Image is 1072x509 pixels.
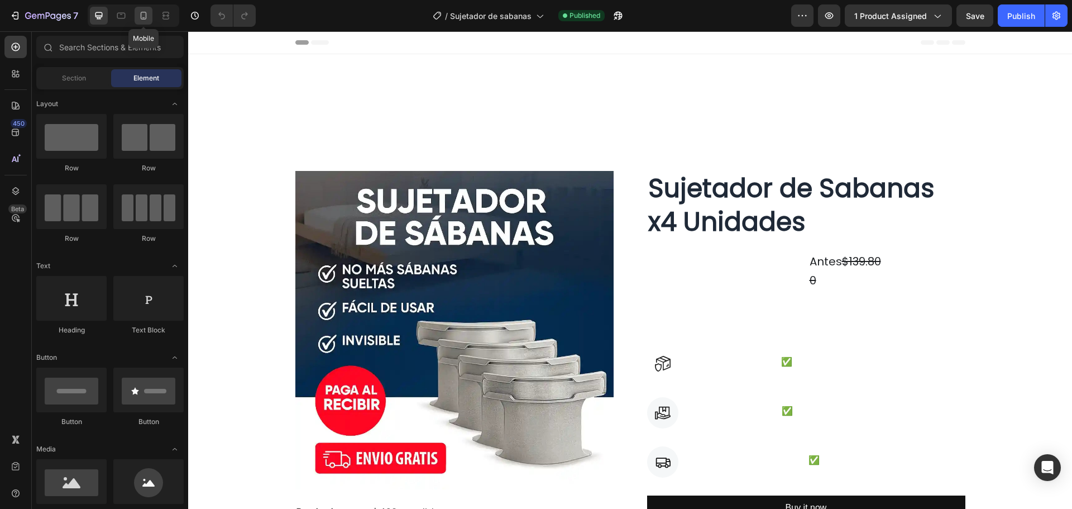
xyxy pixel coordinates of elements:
button: 7 [4,4,83,27]
span: 1 product assigned [854,10,927,22]
span: Toggle open [166,349,184,367]
div: Row [36,234,107,244]
div: Button [113,417,184,427]
h2: Sujetador de Sabanas x4 Unidades [459,140,777,209]
span: Section [62,73,86,83]
div: Row [113,234,184,244]
div: Button [36,417,107,427]
p: 7 [73,9,78,22]
span: Save [966,11,984,21]
div: Open Intercom Messenger [1034,454,1061,481]
span: Button [36,353,57,363]
div: Row [36,163,107,173]
strong: Pago Contra Entrega✅ [500,373,605,386]
strong: Producto nuevo [108,474,185,488]
span: Toggle open [166,440,184,458]
div: Publish [1007,10,1035,22]
span: / [445,10,448,22]
button: Publish [998,4,1045,27]
button: 1 product assigned [845,4,952,27]
div: Undo/Redo [210,4,256,27]
div: Row [113,163,184,173]
span: Sujetador de sabanas [450,10,532,22]
button: Save [956,4,993,27]
iframe: Design area [188,31,1072,509]
div: Text Block [113,325,184,335]
span: Layout [36,99,58,109]
strong: Recibe de 2 a 3 días hábiles✅ [500,422,631,435]
strong: Descuento del 50% comprando [DATE] [460,282,646,295]
strong: $74.900 [460,218,520,236]
div: Buy it now [597,469,639,485]
span: Antes [621,222,693,257]
strong: Compra 100% Segura✅ [500,324,604,337]
input: Search Sections & Elements [36,36,184,58]
div: Beta [8,204,27,213]
button: Buy it now [459,464,777,489]
span: Toggle open [166,95,184,113]
span: Text [36,261,50,271]
div: Heading [36,325,107,335]
span: | 429 vendidos [108,474,257,488]
s: $139.800 [621,222,693,257]
div: 450 [11,119,27,128]
span: Element [133,73,159,83]
span: Media [36,444,56,454]
span: Toggle open [166,257,184,275]
span: Published [569,11,600,21]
